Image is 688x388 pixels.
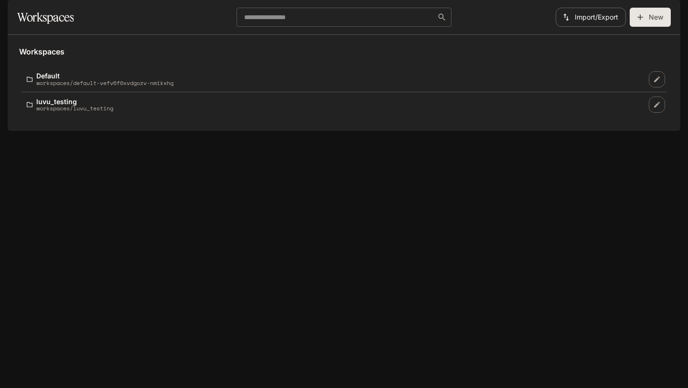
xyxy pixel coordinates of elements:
p: luvu_testing [36,98,113,105]
h5: Workspaces [19,46,669,57]
a: Edit workspace [649,71,665,87]
button: Import/Export [556,8,626,27]
button: Create workspace [630,8,671,27]
a: Edit workspace [649,97,665,113]
h1: Workspaces [17,8,74,27]
a: Defaultworkspaces/default-vefv6f0xvdgozv-nmikxhg [23,68,647,90]
p: Default [36,72,173,79]
p: workspaces/luvu_testing [36,105,113,111]
a: luvu_testingworkspaces/luvu_testing [23,94,647,116]
p: workspaces/default-vefv6f0xvdgozv-nmikxhg [36,80,173,86]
